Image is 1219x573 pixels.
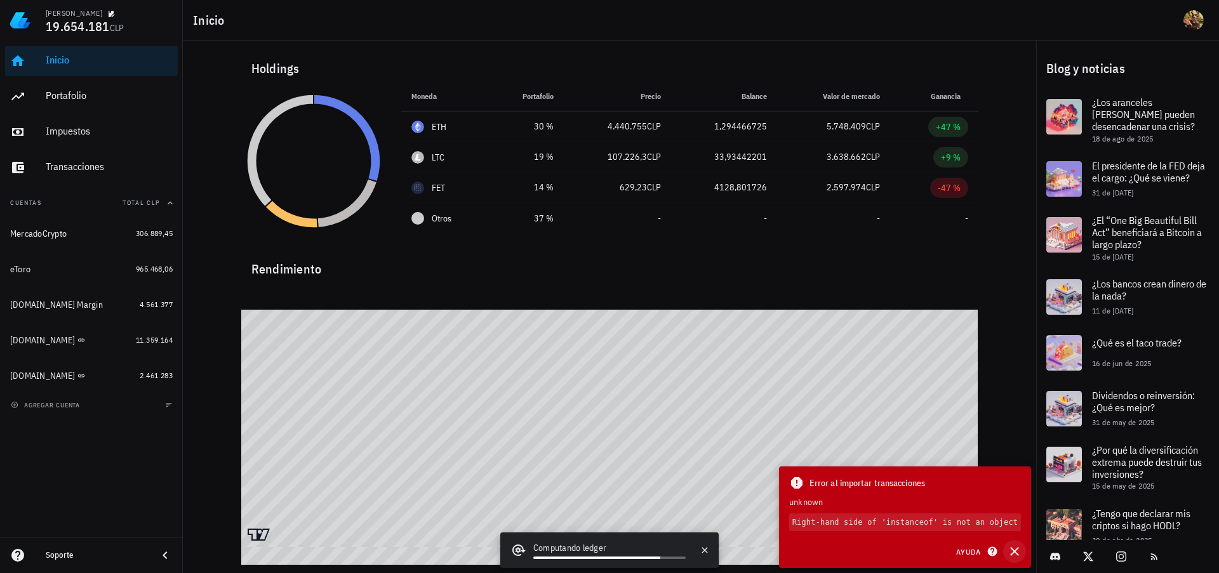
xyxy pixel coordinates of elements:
[489,81,564,112] th: Portafolio
[499,120,554,133] div: 30 %
[956,546,995,557] span: Ayuda
[46,54,173,66] div: Inicio
[432,181,446,194] div: FET
[5,188,178,218] button: CuentasTotal CLP
[809,476,925,490] span: Error al importar transacciones
[564,81,671,112] th: Precio
[789,496,1021,508] div: unknown
[140,300,173,309] span: 4.561.377
[866,121,880,132] span: CLP
[877,213,880,224] span: -
[1092,418,1155,427] span: 31 de may de 2025
[432,151,445,164] div: LTC
[1036,207,1219,269] a: ¿El “One Big Beautiful Bill Act” beneficiará a Bitcoin a largo plazo? 15 de [DATE]
[608,151,647,162] span: 107.226,3
[931,91,968,101] span: Ganancia
[866,181,880,193] span: CLP
[499,212,554,225] div: 37 %
[136,228,173,238] span: 306.889,45
[46,161,173,173] div: Transacciones
[10,10,30,30] img: LedgiFi
[5,81,178,112] a: Portafolio
[1092,507,1190,532] span: ¿Tengo que declarar mis criptos si hago HODL?
[533,541,686,557] div: Computando ledger
[123,199,160,207] span: Total CLP
[5,325,178,355] a: [DOMAIN_NAME] 11.359.164
[827,181,866,193] span: 2.597.974
[136,264,173,273] span: 965.468,06
[10,300,103,310] div: [DOMAIN_NAME] Margin
[46,89,173,102] div: Portafolio
[1036,151,1219,207] a: El presidente de la FED deja el cargo: ¿Qué se viene? 31 de [DATE]
[5,360,178,391] a: [DOMAIN_NAME] 2.461.283
[46,18,110,35] span: 19.654.181
[620,181,647,193] span: 629,23
[1092,188,1134,197] span: 31 de [DATE]
[1036,381,1219,437] a: Dividendos o reinversión: ¿Qué es mejor? 31 de may de 2025
[46,8,102,18] div: [PERSON_NAME]
[681,150,768,164] div: 33,93442201
[499,181,554,194] div: 14 %
[46,550,147,560] div: Soporte
[248,529,270,541] a: Charting by TradingView
[1092,214,1202,251] span: ¿El “One Big Beautiful Bill Act” beneficiará a Bitcoin a largo plazo?
[1036,437,1219,499] a: ¿Por qué la diversificación extrema puede destruir tus inversiones? 15 de may de 2025
[647,151,661,162] span: CLP
[1036,48,1219,89] div: Blog y noticias
[866,151,880,162] span: CLP
[1092,134,1154,143] span: 18 de ago de 2025
[46,125,173,137] div: Impuestos
[432,212,451,225] span: Otros
[1092,306,1134,315] span: 11 de [DATE]
[5,218,178,249] a: MercadoCrypto 306.889,45
[5,152,178,183] a: Transacciones
[1036,269,1219,325] a: ¿Los bancos crean dinero de la nada? 11 de [DATE]
[5,289,178,320] a: [DOMAIN_NAME] Margin 4.561.377
[1036,499,1219,555] a: ¿Tengo que declarar mis criptos si hago HODL? 30 de abr de 2025
[411,151,424,164] div: LTC-icon
[10,264,30,275] div: eToro
[948,543,1003,560] button: Ayuda
[671,81,778,112] th: Balance
[5,254,178,284] a: eToro 965.468,06
[936,121,961,133] div: +47 %
[401,81,489,112] th: Moneda
[13,401,80,409] span: agregar cuenta
[432,121,447,133] div: ETH
[1092,444,1202,480] span: ¿Por qué la diversificación extrema puede destruir tus inversiones?
[777,81,890,112] th: Valor de mercado
[1092,277,1206,302] span: ¿Los bancos crean dinero de la nada?
[1036,325,1219,381] a: ¿Qué es el taco trade? 16 de jun de 2025
[1092,96,1195,133] span: ¿Los aranceles [PERSON_NAME] pueden desencadenar una crisis?
[658,213,661,224] span: -
[1092,159,1205,184] span: El presidente de la FED deja el cargo: ¿Qué se viene?
[1092,336,1182,349] span: ¿Qué es el taco trade?
[411,181,424,194] div: FET-icon
[10,228,67,239] div: MercadoCrypto
[499,150,554,164] div: 19 %
[10,371,75,381] div: [DOMAIN_NAME]
[241,249,978,279] div: Rendimiento
[1036,89,1219,151] a: ¿Los aranceles [PERSON_NAME] pueden desencadenar una crisis? 18 de ago de 2025
[1092,389,1195,414] span: Dividendos o reinversión: ¿Qué es mejor?
[1092,359,1152,368] span: 16 de jun de 2025
[110,22,124,34] span: CLP
[241,48,978,89] div: Holdings
[193,10,230,30] h1: Inicio
[827,121,866,132] span: 5.748.409
[965,213,968,224] span: -
[10,335,75,346] div: [DOMAIN_NAME]
[1183,10,1204,30] div: avatar
[941,151,961,164] div: +9 %
[1092,252,1134,261] span: 15 de [DATE]
[827,151,866,162] span: 3.638.662
[5,46,178,76] a: Inicio
[647,181,661,193] span: CLP
[681,181,768,194] div: 4128,801726
[764,213,767,224] span: -
[789,513,1021,531] code: Right-hand side of 'instanceof' is not an object
[136,335,173,345] span: 11.359.164
[608,121,647,132] span: 4.440.755
[8,398,86,411] button: agregar cuenta
[140,371,173,380] span: 2.461.283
